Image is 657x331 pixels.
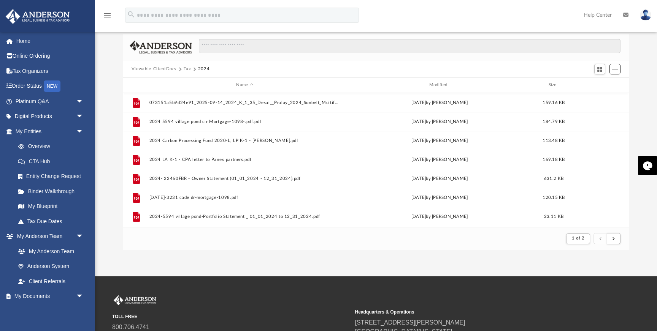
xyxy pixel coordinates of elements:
button: 2024- 22460FBR - Owner Statement (01_01_2024 - 12_31_2024).pdf [149,176,340,181]
div: by [PERSON_NAME] [344,194,535,201]
span: arrow_drop_down [76,109,91,125]
span: 113.48 KB [543,138,565,142]
a: My Anderson Teamarrow_drop_down [5,229,91,244]
span: arrow_drop_down [76,289,91,304]
button: 2024 Carbon Processing Fund 2020-L, LP K-1 - [PERSON_NAME].pdf [149,138,340,143]
span: [DATE] [411,157,426,161]
div: grid [123,93,629,227]
span: 120.15 KB [543,195,565,199]
button: 073151a5b9d24e91_2025-09-14_2024_K_1_35_Desai__Pralay_2024_Sunbelt_Multifamily_Portfolio_I_LLC.pdf [149,100,340,105]
button: Viewable-ClientDocs [132,66,176,73]
button: [DATE]-3231 cade dr-mortgage-1098.pdf [149,195,340,200]
a: Platinum Q&Aarrow_drop_down [5,94,95,109]
div: [DATE] by [PERSON_NAME] [344,213,535,220]
a: Box [11,304,87,319]
button: Add [609,64,621,74]
button: 2024 [198,66,210,73]
a: 800.706.4741 [112,324,149,330]
button: Switch to Grid View [594,64,606,74]
button: Tax [184,66,191,73]
img: Anderson Advisors Platinum Portal [3,9,72,24]
div: NEW [44,80,60,92]
span: 184.79 KB [543,119,565,123]
a: Online Ordering [5,49,95,64]
img: User Pic [640,9,651,20]
a: My Anderson Team [11,244,87,259]
span: arrow_drop_down [76,94,91,109]
span: [DATE] [411,195,426,199]
div: Name [149,82,340,88]
img: Anderson Advisors Platinum Portal [112,295,158,305]
div: [DATE] by [PERSON_NAME] [344,137,535,144]
input: Search files and folders [199,39,621,53]
div: [DATE] by [PERSON_NAME] [344,118,535,125]
div: id [572,82,625,88]
span: 1 of 2 [572,236,584,240]
a: Digital Productsarrow_drop_down [5,109,95,124]
small: Headquarters & Operations [355,309,593,315]
a: CTA Hub [11,154,95,169]
small: TOLL FREE [112,313,350,320]
a: [STREET_ADDRESS][PERSON_NAME] [355,319,465,326]
div: by [PERSON_NAME] [344,156,535,163]
a: My Blueprint [11,199,91,214]
span: 631.2 KB [544,176,563,180]
i: search [127,10,135,19]
a: Entity Change Request [11,169,95,184]
div: id [127,82,146,88]
button: 2024 LA K-1 - CPA letter to Panex partners.pdf [149,157,340,162]
div: Size [538,82,569,88]
span: arrow_drop_down [76,124,91,139]
a: Tax Due Dates [11,214,95,229]
span: 169.18 KB [543,157,565,161]
button: 2024-5594 village pond-Portfolio Statement _ 01_01_2024 to 12_31_2024.pdf [149,214,340,219]
a: Overview [11,139,95,154]
a: Home [5,33,95,49]
div: Modified [344,82,535,88]
a: My Entitiesarrow_drop_down [5,124,95,139]
button: 2024 5594 village pond cir Mortgage-1098-.pdf.pdf [149,119,340,124]
a: My Documentsarrow_drop_down [5,289,91,304]
i: menu [103,11,112,20]
span: 159.16 KB [543,100,565,104]
a: Client Referrals [11,274,91,289]
span: arrow_drop_down [76,229,91,244]
a: Order StatusNEW [5,79,95,94]
button: 1 of 2 [566,233,590,244]
a: Binder Walkthrough [11,184,95,199]
div: [DATE] by [PERSON_NAME] [344,175,535,182]
div: [DATE] by [PERSON_NAME] [344,99,535,106]
span: 23.11 KB [544,214,563,218]
a: menu [103,14,112,20]
a: Anderson System [11,259,91,274]
a: Tax Organizers [5,63,95,79]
